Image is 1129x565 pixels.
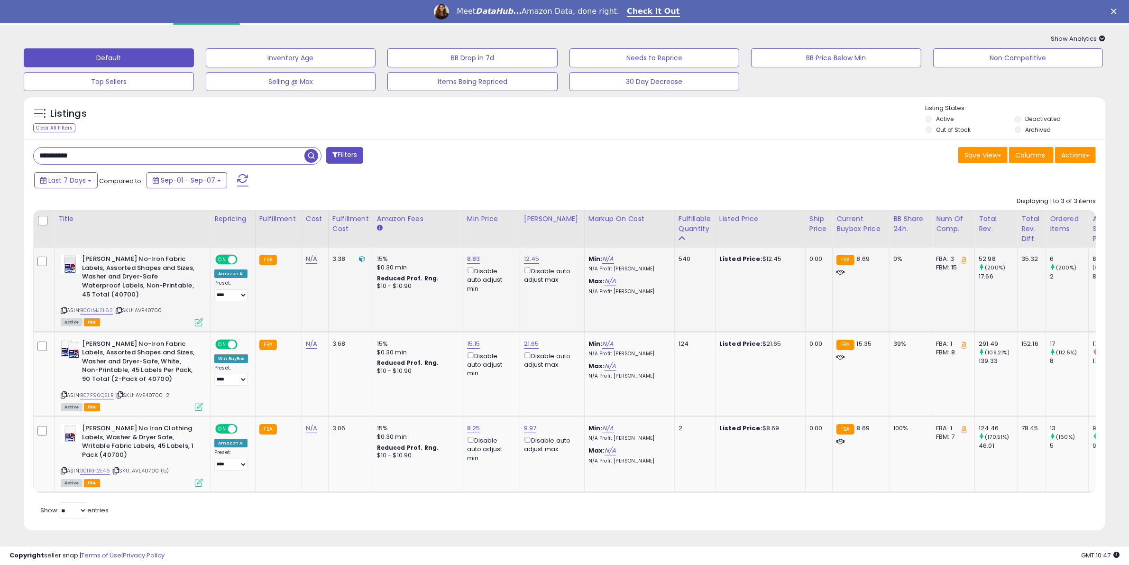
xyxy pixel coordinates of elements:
[111,467,169,474] span: | SKU: AVE40700 (b)
[809,424,825,433] div: 0.00
[467,351,513,378] div: Disable auto adjust min
[457,7,619,16] div: Meet Amazon Data, done right.
[114,306,162,314] span: | SKU: AVE40700
[602,339,614,349] a: N/A
[161,176,215,185] span: Sep-01 - Sep-07
[836,340,854,350] small: FBA
[33,123,75,132] div: Clear All Filters
[588,339,603,348] b: Min:
[467,435,513,462] div: Disable auto adjust min
[588,424,603,433] b: Min:
[857,424,870,433] span: 8.69
[61,424,80,443] img: 41hwYiguH3L._SL40_.jpg
[377,224,383,232] small: Amazon Fees.
[809,255,825,263] div: 0.00
[9,551,165,560] div: seller snap | |
[809,214,828,234] div: Ship Price
[216,256,228,264] span: ON
[979,214,1013,234] div: Total Rev.
[602,254,614,264] a: N/A
[936,115,954,123] label: Active
[588,373,667,380] p: N/A Profit [PERSON_NAME]
[61,340,203,410] div: ASIN:
[979,255,1017,263] div: 52.98
[1017,197,1096,206] div: Displaying 1 to 3 of 3 items
[1051,34,1105,43] span: Show Analytics
[893,214,928,234] div: BB Share 24h.
[1021,340,1038,348] div: 152.16
[569,72,740,91] button: 30 Day Decrease
[1026,115,1061,123] label: Deactivated
[588,254,603,263] b: Min:
[84,318,100,326] span: FBA
[936,255,967,263] div: FBA: 3
[377,359,439,367] b: Reduced Prof. Rng.
[82,255,197,301] b: [PERSON_NAME] No-Iron Fabric Labels, Assorted Shapes and Sizes, Washer and Dryer-Safe Waterproof ...
[588,288,667,295] p: N/A Profit [PERSON_NAME]
[1050,340,1088,348] div: 17
[40,506,109,515] span: Show: entries
[24,72,194,91] button: Top Sellers
[1026,126,1051,134] label: Archived
[467,266,513,293] div: Disable auto adjust min
[9,551,44,560] strong: Copyright
[206,72,376,91] button: Selling @ Max
[61,479,83,487] span: All listings currently available for purchase on Amazon
[936,348,967,357] div: FBM: 8
[836,214,885,234] div: Current Buybox Price
[588,266,667,272] p: N/A Profit [PERSON_NAME]
[679,214,711,234] div: Fulfillable Quantity
[979,357,1017,365] div: 139.33
[377,263,456,272] div: $0.30 min
[679,424,708,433] div: 2
[719,255,798,263] div: $12.45
[306,339,317,349] a: N/A
[80,391,114,399] a: B07F96Q5LR
[259,340,277,350] small: FBA
[524,435,577,454] div: Disable auto adjust max
[1056,264,1076,271] small: (200%)
[377,255,456,263] div: 15%
[979,442,1017,450] div: 46.01
[377,340,456,348] div: 15%
[524,254,540,264] a: 12.45
[377,433,456,441] div: $0.30 min
[377,452,456,460] div: $10 - $10.90
[377,444,439,452] b: Reduced Prof. Rng.
[80,306,113,315] a: B00IMJ2L62
[236,256,251,264] span: OFF
[306,214,324,224] div: Cost
[719,339,762,348] b: Listed Price:
[1050,424,1088,433] div: 13
[24,48,194,67] button: Default
[719,214,801,224] div: Listed Price
[836,424,854,435] small: FBA
[985,264,1005,271] small: (200%)
[467,339,480,349] a: 15.15
[1015,150,1045,160] span: Columns
[985,349,1010,356] small: (109.21%)
[936,263,967,272] div: FBM: 15
[979,340,1017,348] div: 291.49
[1056,433,1075,441] small: (160%)
[936,126,971,134] label: Out of Stock
[719,340,798,348] div: $21.65
[588,458,667,464] p: N/A Profit [PERSON_NAME]
[259,214,298,224] div: Fulfillment
[99,176,143,185] span: Compared to:
[61,255,203,325] div: ASIN:
[332,340,366,348] div: 3.68
[377,282,456,290] div: $10 - $10.90
[387,48,558,67] button: BB Drop in 7d
[377,274,439,282] b: Reduced Prof. Rng.
[857,339,872,348] span: 15.35
[377,367,456,375] div: $10 - $10.90
[1092,214,1127,244] div: Avg Selling Price
[1055,147,1096,163] button: Actions
[467,214,516,224] div: Min Price
[719,424,762,433] b: Listed Price:
[332,255,366,263] div: 3.38
[979,272,1017,281] div: 17.66
[1050,255,1088,263] div: 6
[588,435,667,442] p: N/A Profit [PERSON_NAME]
